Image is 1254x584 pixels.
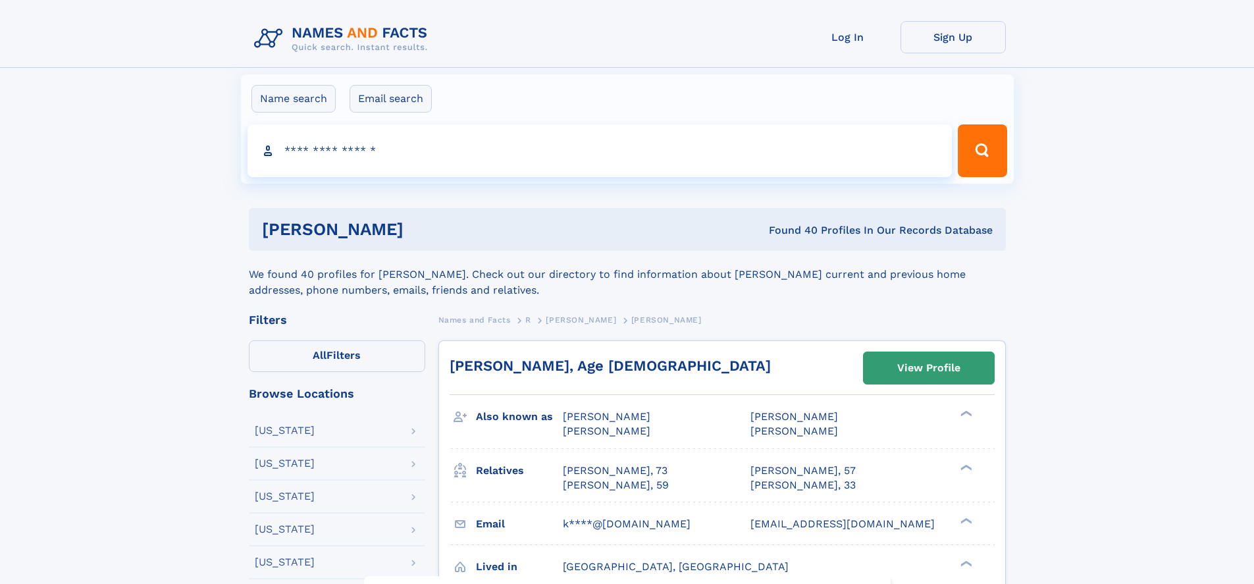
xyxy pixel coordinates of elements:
span: [PERSON_NAME] [750,410,838,423]
h1: [PERSON_NAME] [262,221,587,238]
span: All [313,349,327,361]
div: [US_STATE] [255,425,315,436]
div: [US_STATE] [255,458,315,469]
div: We found 40 profiles for [PERSON_NAME]. Check out our directory to find information about [PERSON... [249,251,1006,298]
a: Sign Up [901,21,1006,53]
a: [PERSON_NAME], Age [DEMOGRAPHIC_DATA] [450,358,771,374]
a: [PERSON_NAME], 57 [750,464,856,478]
div: ❯ [957,516,973,525]
div: Browse Locations [249,388,425,400]
a: [PERSON_NAME], 73 [563,464,667,478]
img: Logo Names and Facts [249,21,438,57]
a: Log In [795,21,901,53]
div: ❯ [957,410,973,418]
a: [PERSON_NAME] [546,311,616,328]
label: Name search [251,85,336,113]
h3: Relatives [476,460,563,482]
a: [PERSON_NAME], 33 [750,478,856,492]
a: View Profile [864,352,994,384]
div: [US_STATE] [255,524,315,535]
div: Filters [249,314,425,326]
button: Search Button [958,124,1006,177]
span: [PERSON_NAME] [631,315,702,325]
span: [PERSON_NAME] [563,410,650,423]
span: [GEOGRAPHIC_DATA], [GEOGRAPHIC_DATA] [563,560,789,573]
div: Found 40 Profiles In Our Records Database [586,223,993,238]
span: [PERSON_NAME] [546,315,616,325]
span: [PERSON_NAME] [563,425,650,437]
a: R [525,311,531,328]
a: [PERSON_NAME], 59 [563,478,669,492]
span: [PERSON_NAME] [750,425,838,437]
div: ❯ [957,463,973,471]
span: [EMAIL_ADDRESS][DOMAIN_NAME] [750,518,935,530]
label: Email search [350,85,432,113]
div: [US_STATE] [255,557,315,568]
span: R [525,315,531,325]
div: ❯ [957,559,973,568]
div: [US_STATE] [255,491,315,502]
h3: Also known as [476,406,563,428]
a: Names and Facts [438,311,511,328]
input: search input [248,124,953,177]
label: Filters [249,340,425,372]
h3: Lived in [476,556,563,578]
h3: Email [476,513,563,535]
div: View Profile [897,353,960,383]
